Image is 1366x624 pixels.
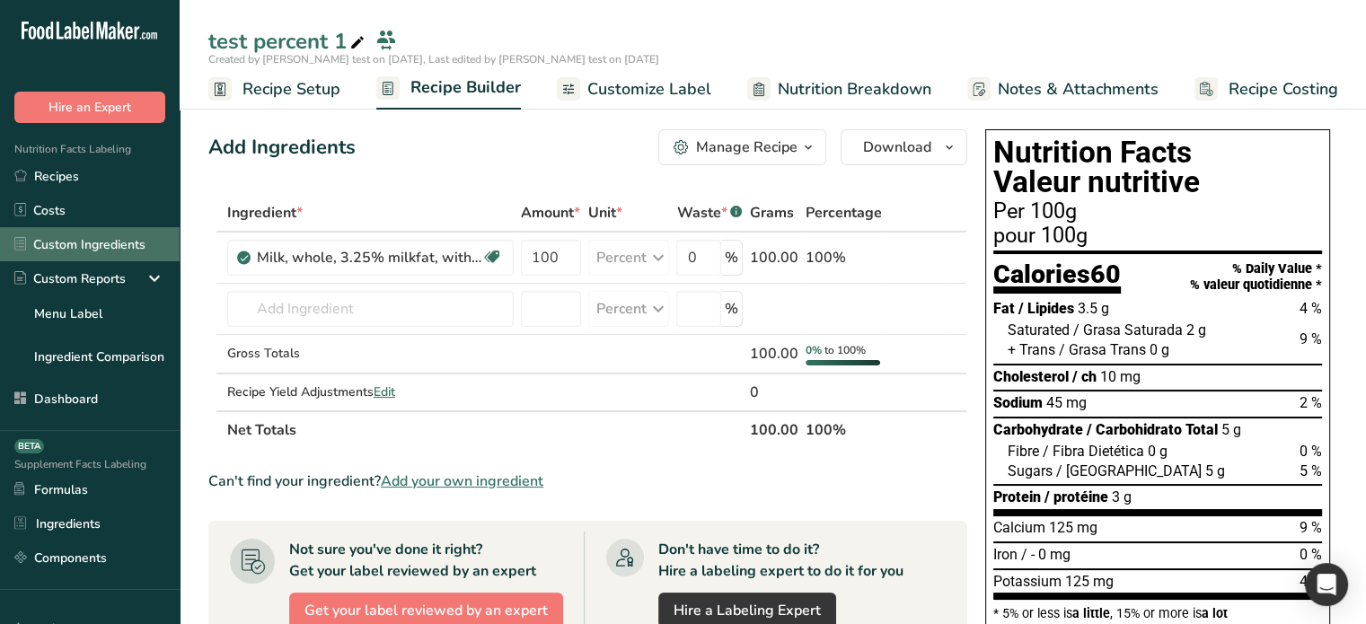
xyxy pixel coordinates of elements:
a: Nutrition Breakdown [747,69,931,110]
span: Ingredient [227,202,303,224]
span: 3.5 g [1078,300,1109,317]
span: + Trans [1008,341,1055,358]
button: Hire an Expert [14,92,165,123]
div: % Daily Value * % valeur quotidienne * [1190,261,1322,293]
span: 2 g [1186,321,1206,338]
button: Manage Recipe [658,129,826,165]
th: 100% [802,410,886,448]
span: to 100% [824,343,866,357]
span: Carbohydrate [993,421,1083,438]
a: Customize Label [557,69,711,110]
span: 4 % [1300,300,1322,317]
span: Sodium [993,394,1043,411]
div: 100% [806,247,882,268]
div: Can't find your ingredient? [208,470,967,492]
a: Recipe Costing [1194,69,1338,110]
div: test percent 1 [208,25,368,57]
div: 0 [750,382,798,403]
div: Waste [676,202,742,224]
span: 3 g [1112,488,1132,505]
div: Don't have time to do it? Hire a labeling expert to do it for you [658,539,903,582]
span: Grams [750,202,794,224]
span: Recipe Builder [410,75,521,100]
span: 10 mg [1100,368,1141,385]
a: Notes & Attachments [967,69,1159,110]
button: Download [841,129,967,165]
span: / Grasa Trans [1059,341,1146,358]
div: BETA [14,439,44,453]
span: 125 mg [1065,573,1114,590]
span: 0 % [1300,443,1322,460]
span: a lot [1202,606,1228,620]
span: 5 % [1300,462,1322,479]
span: 2 % [1300,394,1322,411]
div: Gross Totals [227,344,514,363]
span: 9 % [1300,519,1322,536]
div: Add Ingredients [208,133,356,163]
span: / Grasa Saturada [1073,321,1183,338]
div: Calories [993,261,1121,294]
span: 0 g [1150,341,1169,358]
span: / Carbohidrato Total [1087,421,1218,438]
th: Net Totals [224,410,746,448]
div: 100.00 [750,343,798,365]
span: 0 % [1300,546,1322,563]
div: Per 100g [993,201,1322,223]
span: Protein [993,488,1041,505]
span: Notes & Attachments [998,77,1159,101]
span: a little [1072,606,1110,620]
span: Saturated [1008,321,1070,338]
span: 9 % [1300,330,1322,347]
span: 0% [806,343,822,357]
span: Percentage [806,202,882,224]
span: 4 % [1300,573,1322,590]
span: / - [1021,546,1035,563]
span: Download [863,136,931,158]
span: / ch [1072,368,1097,385]
span: Fibre [1008,443,1039,460]
div: pour 100g [993,225,1322,247]
input: Add Ingredient [227,291,514,327]
div: Recipe Yield Adjustments [227,382,514,401]
span: 5 g [1221,421,1241,438]
a: Recipe Setup [208,69,340,110]
th: 100.00 [746,410,802,448]
div: Not sure you've done it right? Get your label reviewed by an expert [289,539,536,582]
span: 0 mg [1038,546,1071,563]
a: Recipe Builder [376,67,521,110]
span: Amount [521,202,580,224]
span: 5 g [1205,462,1225,479]
span: 45 mg [1046,394,1087,411]
span: Created by [PERSON_NAME] test on [DATE], Last edited by [PERSON_NAME] test on [DATE] [208,52,659,66]
span: Sugars [1008,462,1053,479]
span: / Fibra Dietética [1043,443,1144,460]
span: Get your label reviewed by an expert [304,600,548,621]
span: Recipe Setup [242,77,340,101]
span: / protéine [1044,488,1108,505]
span: / [GEOGRAPHIC_DATA] [1056,462,1202,479]
span: / Lipides [1018,300,1074,317]
span: Customize Label [587,77,711,101]
span: Edit [374,383,395,400]
h1: Nutrition Facts Valeur nutritive [993,137,1322,198]
span: Iron [993,546,1018,563]
span: Recipe Costing [1229,77,1338,101]
span: 0 g [1148,443,1168,460]
div: Milk, whole, 3.25% milkfat, without added vitamin A and [MEDICAL_DATA] [257,247,481,268]
div: Manage Recipe [696,136,798,158]
div: Custom Reports [14,269,126,288]
span: Add your own ingredient [381,470,543,492]
div: 100.00 [750,247,798,268]
span: Calcium [993,519,1045,536]
span: 125 mg [1049,519,1097,536]
span: Cholesterol [993,368,1069,385]
span: Unit [588,202,622,224]
span: Nutrition Breakdown [778,77,931,101]
span: 60 [1090,259,1121,289]
div: Open Intercom Messenger [1305,563,1348,606]
span: Potassium [993,573,1062,590]
span: Fat [993,300,1015,317]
